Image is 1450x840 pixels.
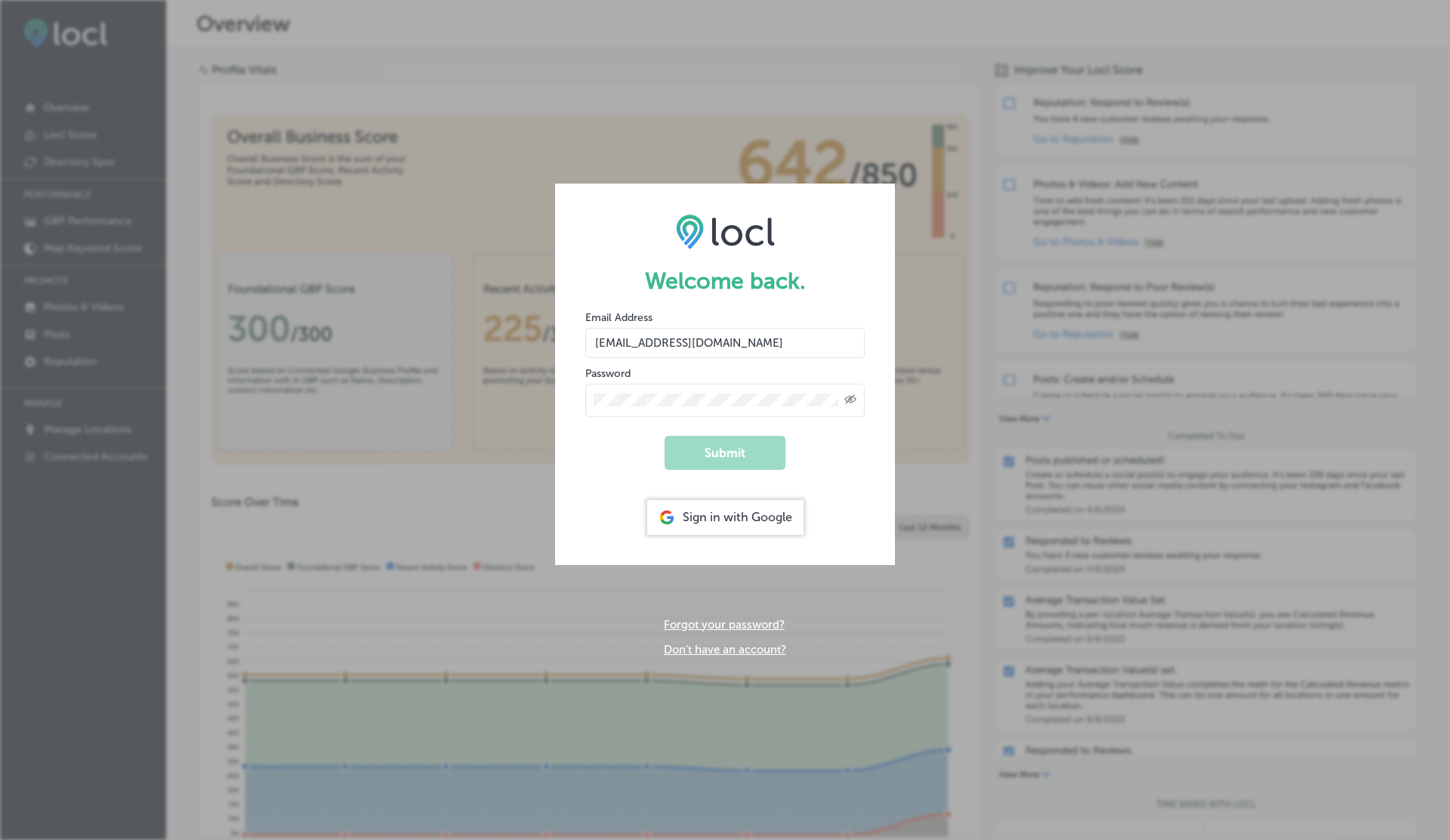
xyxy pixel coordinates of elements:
[585,267,865,295] h1: Welcome back.
[664,618,785,632] a: Forgot your password?
[647,500,804,535] div: Sign in with Google
[676,214,775,249] img: LOCL logo
[585,367,631,380] label: Password
[664,643,786,656] a: Don't have an account?
[585,311,652,324] label: Email Address
[844,394,856,407] span: Toggle password visibility
[665,436,785,470] button: Submit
